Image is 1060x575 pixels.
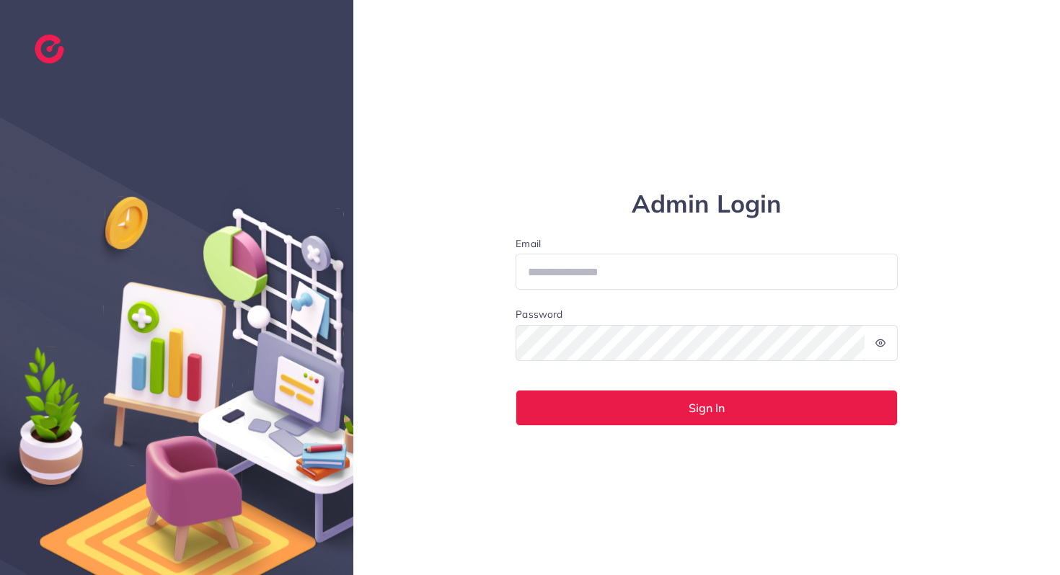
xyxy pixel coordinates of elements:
button: Sign In [516,390,898,426]
label: Password [516,307,562,321]
span: Sign In [689,402,725,414]
label: Email [516,236,898,251]
h1: Admin Login [516,190,898,219]
img: logo [35,35,64,63]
